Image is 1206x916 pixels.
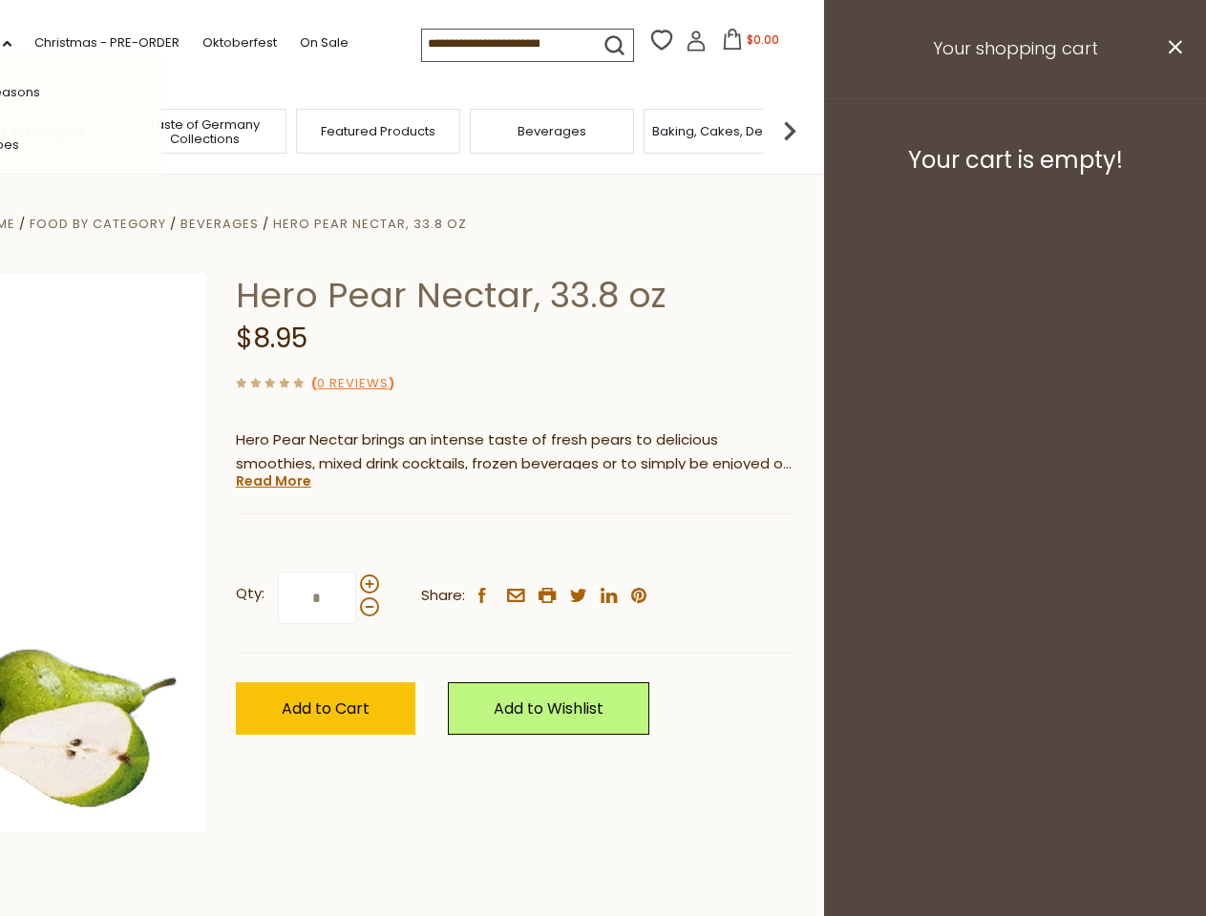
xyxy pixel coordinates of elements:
[321,124,435,138] a: Featured Products
[282,697,370,719] span: Add to Cart
[30,215,166,233] a: Food By Category
[128,117,281,146] a: Taste of Germany Collections
[518,124,586,138] a: Beverages
[273,215,467,233] a: Hero Pear Nectar, 33.8 oz
[202,32,277,53] a: Oktoberfest
[236,582,264,606] strong: Qty:
[236,471,311,490] a: Read More
[311,374,394,392] span: ( )
[236,320,307,357] span: $8.95
[652,124,800,138] a: Baking, Cakes, Desserts
[300,32,349,53] a: On Sale
[236,428,794,476] p: Hero Pear Nectar brings an intense taste of fresh pears to delicious smoothies, mixed drink cockt...
[236,274,794,317] h1: Hero Pear Nectar, 33.8 oz
[710,29,792,57] button: $0.00
[34,32,180,53] a: Christmas - PRE-ORDER
[848,146,1182,175] h3: Your cart is empty!
[180,215,259,233] a: Beverages
[278,572,356,624] input: Qty:
[771,112,809,150] img: next arrow
[747,31,779,48] span: $0.00
[421,584,465,608] span: Share:
[448,682,649,735] a: Add to Wishlist
[317,374,389,394] a: 0 Reviews
[236,682,415,735] button: Add to Cart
